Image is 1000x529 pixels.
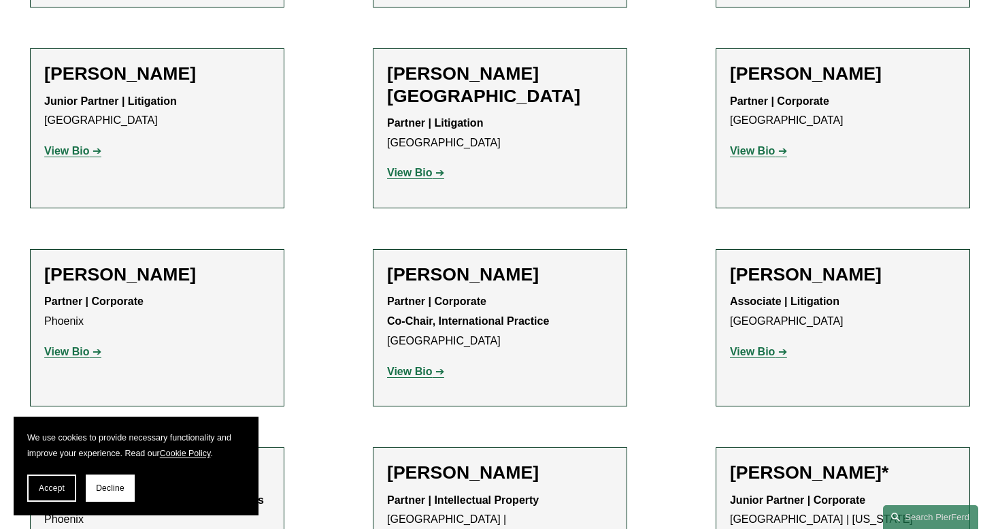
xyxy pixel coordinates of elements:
strong: Junior Partner | Corporate [730,494,865,506]
h2: [PERSON_NAME] [44,263,270,285]
button: Decline [86,475,135,502]
strong: View Bio [44,145,89,157]
strong: View Bio [730,346,775,357]
span: Accept [39,483,65,493]
h2: [PERSON_NAME] [44,63,270,84]
p: We use cookies to provide necessary functionality and improve your experience. Read our . [27,430,245,461]
strong: View Bio [387,167,432,178]
p: [GEOGRAPHIC_DATA] [44,92,270,131]
strong: View Bio [387,366,432,377]
a: Cookie Policy [160,449,211,458]
strong: Co-Chair, International Practice [387,315,549,327]
h2: [PERSON_NAME] [730,63,956,84]
strong: Partner | Intellectual Property [387,494,539,506]
h2: [PERSON_NAME] [730,263,956,285]
h2: [PERSON_NAME][GEOGRAPHIC_DATA] [387,63,613,106]
button: Accept [27,475,76,502]
h2: [PERSON_NAME] [387,462,613,483]
p: [GEOGRAPHIC_DATA] [387,114,613,153]
strong: Associate | Litigation [730,295,839,307]
strong: Partner | Employment, Labor, and Benefits [44,494,264,506]
span: Decline [96,483,124,493]
h2: [PERSON_NAME] [387,263,613,285]
a: Search this site [883,505,978,529]
section: Cookie banner [14,417,259,515]
a: View Bio [44,145,101,157]
strong: Partner | Corporate [44,295,144,307]
p: [GEOGRAPHIC_DATA] [730,92,956,131]
a: View Bio [44,346,101,357]
strong: Partner | Corporate [387,295,486,307]
strong: View Bio [730,145,775,157]
p: [GEOGRAPHIC_DATA] [387,292,613,351]
a: View Bio [730,145,787,157]
a: View Bio [730,346,787,357]
a: View Bio [387,366,444,377]
strong: Partner | Corporate [730,95,829,107]
p: [GEOGRAPHIC_DATA] [730,292,956,332]
h2: [PERSON_NAME]* [730,462,956,483]
strong: View Bio [44,346,89,357]
strong: Junior Partner | Litigation [44,95,177,107]
strong: Partner | Litigation [387,117,483,129]
a: View Bio [387,167,444,178]
p: Phoenix [44,292,270,332]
